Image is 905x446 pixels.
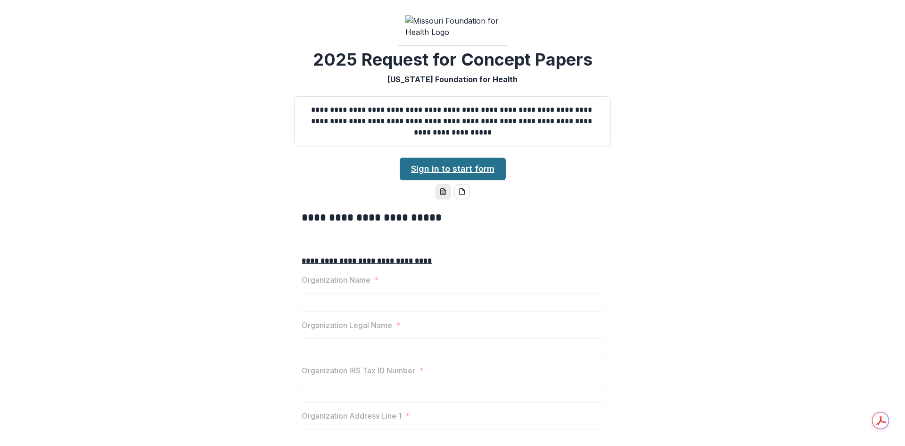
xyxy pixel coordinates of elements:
[454,184,469,199] button: pdf-download
[313,50,592,70] h2: 2025 Request for Concept Papers
[302,320,392,331] p: Organization Legal Name
[400,158,506,180] a: Sign in to start form
[302,274,370,286] p: Organization Name
[302,365,415,376] p: Organization IRS Tax ID Number
[387,74,518,85] p: [US_STATE] Foundation for Health
[405,15,500,38] img: Missouri Foundation for Health Logo
[436,184,451,199] button: word-download
[302,410,402,421] p: Organization Address Line 1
